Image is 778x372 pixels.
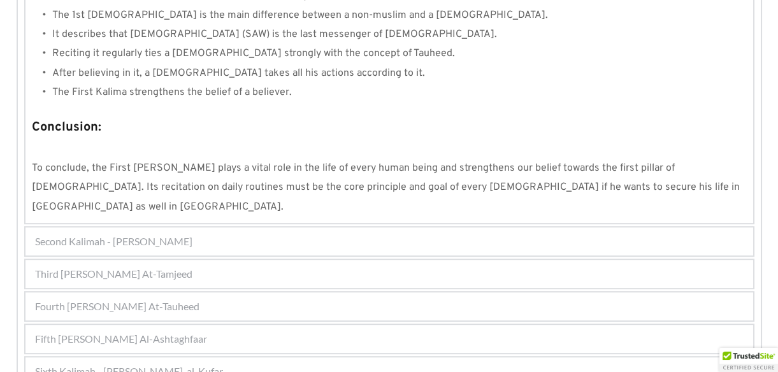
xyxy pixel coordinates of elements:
[35,266,192,282] span: Third [PERSON_NAME] At-Tamjeed
[52,47,455,60] span: Reciting it regularly ties a [DEMOGRAPHIC_DATA] strongly with the concept of Tauheed.
[35,299,199,314] span: Fourth [PERSON_NAME] At-Tauheed
[52,67,425,80] span: After believing in it, a [DEMOGRAPHIC_DATA] takes all his actions according to it.
[719,348,778,372] div: TrustedSite Certified
[52,9,548,22] span: The 1st [DEMOGRAPHIC_DATA] is the main difference between a non-muslim and a [DEMOGRAPHIC_DATA].
[35,234,192,249] span: Second Kalimah - [PERSON_NAME]
[32,162,742,213] span: To conclude, the First [PERSON_NAME] plays a vital role in the life of every human being and stre...
[32,119,101,136] strong: Conclusion:
[52,28,497,41] span: It describes that [DEMOGRAPHIC_DATA] (SAW) is the last messenger of [DEMOGRAPHIC_DATA].
[35,331,207,347] span: Fifth [PERSON_NAME] Al-Ashtaghfaar
[52,86,292,99] span: The First Kalima strengthens the belief of a believer.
